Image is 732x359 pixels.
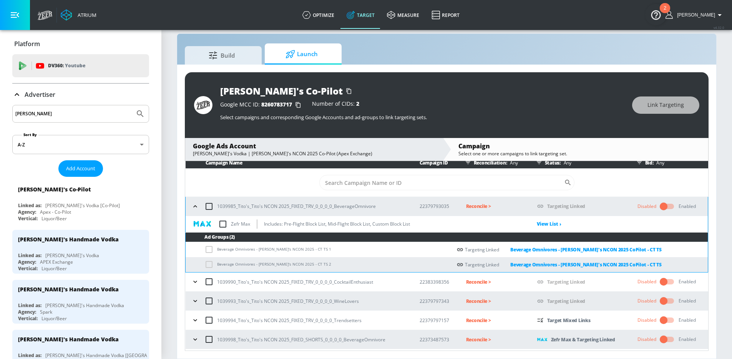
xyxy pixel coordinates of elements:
[217,316,362,324] p: 1039994_Tito's_Tito's NCON 2025_FIXED_TRV_0_0_0_0_Trendsetters
[18,209,36,215] div: Agency:
[48,61,85,70] p: DV360:
[679,317,696,324] div: Enabled
[319,175,574,190] div: Search CID Name or Number
[12,33,149,55] div: Platform
[18,186,91,193] div: [PERSON_NAME]'s Co-Pilot
[193,46,251,65] span: Build
[425,1,466,29] a: Report
[420,202,454,210] p: 22379793035
[637,298,656,304] div: Disabled
[547,298,585,304] a: Targeting Linked
[547,279,585,285] a: Targeting Linked
[12,180,149,224] div: [PERSON_NAME]'s Co-PilotLinked as:[PERSON_NAME]'s Vodka [Co-Pilot]Agency:Apex - Co-PilotVertical:...
[420,297,454,305] p: 22379797343
[12,280,149,324] div: [PERSON_NAME]'s Handmade VodkaLinked as:[PERSON_NAME]'s Handmade VodkaAgency:SparkVertical:Liquor...
[45,352,175,359] div: [PERSON_NAME]'s Handmade Vodka [[GEOGRAPHIC_DATA]]
[466,202,525,211] p: Reconcile >
[465,260,662,269] div: Targeting Linked
[12,84,149,105] div: Advertiser
[186,157,407,169] th: Campaign Name
[296,1,340,29] a: optimize
[637,278,656,285] div: Disabled
[679,278,696,285] div: Enabled
[217,336,385,344] p: 1039998_Tito's_Tito's NCON 2025_FIXED_SHORTS_0_0_0_0_BeverageOmnivore
[356,100,359,107] span: 2
[45,302,124,309] div: [PERSON_NAME]'s Handmade Vodka
[18,202,41,209] div: Linked as:
[75,12,96,18] div: Atrium
[18,259,36,265] div: Agency:
[499,260,661,269] a: Beverage Omnivores - [PERSON_NAME]'s NCON 2025 CoPilot - CT TS
[12,230,149,274] div: [PERSON_NAME]'s Handmade VodkaLinked as:[PERSON_NAME]'s VodkaAgency:APEX ExchangeVertical:Liquor/...
[714,25,724,30] span: v 4.32.0
[679,336,696,343] div: Enabled
[217,278,373,286] p: 1039990_Tito's_Tito's NCON 2025_FIXED_TRV_0_0_0_0_CocktailEnthusiast
[45,202,120,209] div: [PERSON_NAME]'s Vodka [Co-Pilot]
[193,150,435,157] div: [PERSON_NAME]'s Vodka | [PERSON_NAME]'s NCON 2025 Co-Pilot (Apex Exchange)
[340,1,381,29] a: Target
[12,54,149,77] div: DV360: Youtube
[561,159,571,167] p: Any
[637,317,656,324] div: Disabled
[40,259,73,265] div: APEX Exchange
[66,164,95,173] span: Add Account
[204,246,217,252] span: Grouped Linked campaigns disable add groups selection.
[18,302,41,309] div: Linked as:
[507,159,518,167] p: Any
[465,245,662,254] div: Targeting Linked
[193,142,435,150] div: Google Ads Account
[220,114,624,121] p: Select campaigns and corresponding Google Accounts and ad-groups to link targeting sets.
[15,109,132,119] input: Search by name
[462,157,525,168] div: Reconciliation:
[41,215,67,222] div: Liquor/Beer
[186,242,452,257] td: Beverage Omnivores - [PERSON_NAME]'s NCON 2025 - CT TS 1
[217,297,359,305] p: 1039993_Tito's_Tito's NCON 2025_FIXED_TRV_0_0_0_0_WineLovers
[674,12,715,18] span: login as: wayne.auduong@zefr.com
[40,209,71,215] div: Apex - Co-Pilot
[466,335,525,344] div: Reconcile >
[420,336,454,344] p: 22373487573
[420,316,454,324] p: 22379797157
[12,135,149,154] div: A-Z
[61,9,96,21] a: Atrium
[637,336,656,343] div: Disabled
[18,265,38,272] div: Vertical:
[407,157,454,169] th: Campaign ID
[312,101,359,109] div: Number of CIDs:
[634,157,704,168] div: Bid:
[231,220,250,228] p: Zefr Max
[420,278,454,286] p: 22383398356
[58,160,103,177] button: Add Account
[551,335,615,344] p: Zefr Max & Targeting Linked
[18,236,119,243] div: [PERSON_NAME]'s Handmade Vodka
[272,45,331,63] span: Launch
[65,61,85,70] p: Youtube
[186,257,452,272] td: Beverage Omnivores - [PERSON_NAME]'s NCON 2025 - CT TS 2
[261,101,292,108] span: 8260783717
[18,309,36,315] div: Agency:
[458,142,700,150] div: Campaign
[637,203,656,210] div: Disabled
[132,105,149,122] button: Submit Search
[14,40,40,48] p: Platform
[18,215,38,222] div: Vertical:
[466,297,525,306] p: Reconcile >
[41,265,67,272] div: Liquor/Beer
[466,316,525,325] div: Reconcile >
[547,203,585,209] a: Targeting Linked
[41,315,67,322] div: Liquor/Beer
[499,245,661,254] a: Beverage Omnivores - [PERSON_NAME]'s NCON 2025 CoPilot - CT TS
[264,220,410,228] p: Includes: Pre-Flight Block List, Mid-Flight Block List, Custom Block List
[22,132,38,137] label: Sort By
[45,252,99,259] div: [PERSON_NAME]'s Vodka
[185,138,443,161] div: Google Ads Account[PERSON_NAME]'s Vodka | [PERSON_NAME]'s NCON 2025 Co-Pilot (Apex Exchange)
[220,85,343,97] div: [PERSON_NAME]'s Co-Pilot
[653,159,664,167] p: Any
[217,202,376,210] p: 1039985_Tito's_Tito's NCON 2025_FIXED_TRV_0_0_0_0_BeverageOmnivore
[466,278,525,286] p: Reconcile >
[18,352,41,359] div: Linked as:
